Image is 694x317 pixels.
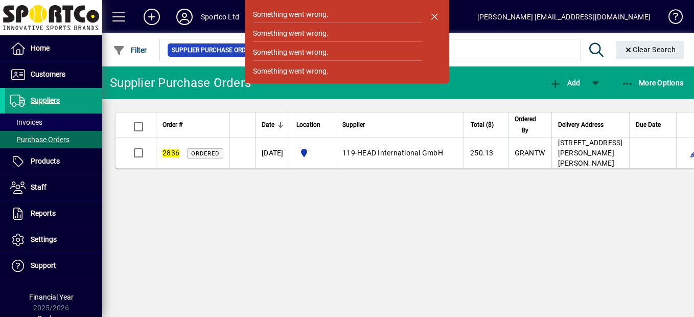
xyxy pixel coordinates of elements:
[342,119,365,130] span: Supplier
[5,131,102,148] a: Purchase Orders
[31,235,57,243] span: Settings
[624,46,676,54] span: Clear Search
[296,147,330,159] span: Sportco Ltd Warehouse
[342,149,355,157] span: 119
[636,119,661,130] span: Due Date
[621,79,684,87] span: More Options
[253,66,329,77] div: Something went wrong.
[296,119,330,130] div: Location
[255,138,290,168] td: [DATE]
[110,41,150,59] button: Filter
[551,138,629,168] td: [STREET_ADDRESS][PERSON_NAME][PERSON_NAME]
[558,119,604,130] span: Delivery Address
[5,175,102,200] a: Staff
[464,138,508,168] td: 250.13
[515,149,545,157] span: GRANTW
[342,119,457,130] div: Supplier
[470,119,503,130] div: Total ($)
[5,36,102,61] a: Home
[471,119,494,130] span: Total ($)
[191,150,219,157] span: Ordered
[636,119,670,130] div: Due Date
[201,9,239,25] div: Sportco Ltd
[262,119,274,130] span: Date
[163,149,179,157] em: 2836
[296,119,320,130] span: Location
[31,261,56,269] span: Support
[113,46,147,54] span: Filter
[163,119,223,130] div: Order #
[29,293,74,301] span: Financial Year
[10,135,70,144] span: Purchase Orders
[547,74,583,92] button: Add
[31,96,60,104] span: Suppliers
[31,70,65,78] span: Customers
[163,119,182,130] span: Order #
[5,227,102,253] a: Settings
[5,253,102,279] a: Support
[549,79,580,87] span: Add
[135,8,168,26] button: Add
[5,62,102,87] a: Customers
[616,41,684,59] button: Clear
[5,114,102,131] a: Invoices
[336,138,464,168] td: -
[515,114,536,136] span: Ordered By
[31,183,47,191] span: Staff
[357,149,443,157] span: HEAD International GmbH
[5,149,102,174] a: Products
[262,119,284,130] div: Date
[172,45,253,55] span: Supplier Purchase Order
[31,44,50,52] span: Home
[168,8,201,26] button: Profile
[661,2,681,35] a: Knowledge Base
[5,201,102,227] a: Reports
[619,74,686,92] button: More Options
[10,118,42,126] span: Invoices
[110,75,251,91] div: Supplier Purchase Orders
[515,114,545,136] div: Ordered By
[31,209,56,217] span: Reports
[31,157,60,165] span: Products
[477,9,651,25] div: [PERSON_NAME] [EMAIL_ADDRESS][DOMAIN_NAME]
